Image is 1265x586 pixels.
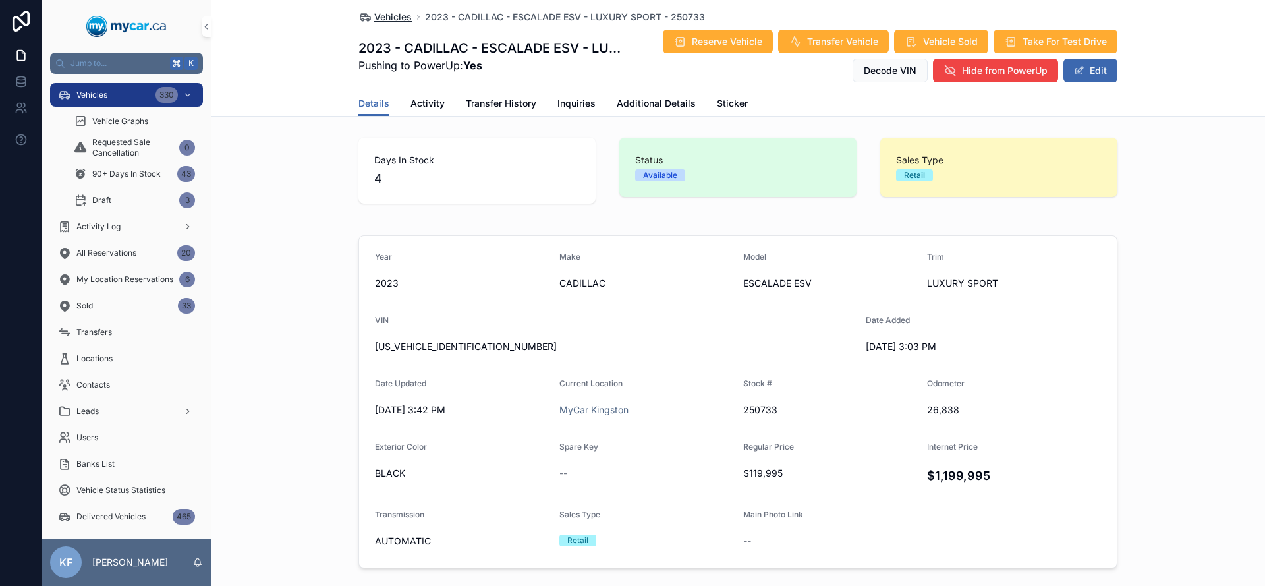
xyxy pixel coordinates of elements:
span: 2023 [375,277,549,290]
span: Stock # [743,378,772,388]
a: Vehicle Graphs [66,109,203,133]
div: 3 [179,192,195,208]
button: Jump to...K [50,53,203,74]
span: All Reservations [76,248,136,258]
button: Vehicle Sold [894,30,988,53]
span: Decode VIN [864,64,916,77]
span: Exterior Color [375,442,427,452]
span: Vehicle Graphs [92,116,148,127]
a: Sticker [717,92,748,118]
span: Take For Test Drive [1023,35,1107,48]
a: Details [358,92,389,117]
span: 250733 [743,403,916,417]
a: Delivered Vehicles465 [50,505,203,529]
a: Sold33 [50,294,203,318]
span: Vehicle Sold [923,35,978,48]
span: Vehicles [374,11,412,24]
button: Decode VIN [853,59,928,82]
span: -- [559,467,567,480]
span: Model [743,252,766,262]
span: Transfers [76,327,112,337]
span: Leads [76,406,99,417]
a: Additional Details [617,92,696,118]
a: Contacts [50,373,203,397]
span: Pushing to PowerUp: [358,57,623,73]
span: Activity [410,97,445,110]
span: Transfer History [466,97,536,110]
span: CADILLAC [559,277,733,290]
a: Activity Log [50,215,203,239]
span: KF [59,554,72,570]
span: Requested Sale Cancellation [92,137,174,158]
a: Vehicles330 [50,83,203,107]
span: Days In Stock [374,154,580,167]
a: MyCar Kingston [559,403,629,417]
span: Jump to... [70,58,165,69]
div: scrollable content [42,74,211,539]
div: 465 [173,509,195,525]
span: Contacts [76,380,110,390]
span: 26,838 [927,403,1101,417]
a: My Location Reservations6 [50,268,203,291]
h1: 2023 - CADILLAC - ESCALADE ESV - LUXURY SPORT - 250733 [358,39,623,57]
span: Internet Price [927,442,978,452]
span: BLACK [375,467,549,480]
a: Vehicles [358,11,412,24]
span: VIN [375,315,389,325]
span: [DATE] 3:42 PM [375,403,549,417]
span: Status [635,154,841,167]
a: Activity [410,92,445,118]
span: My Location Reservations [76,274,173,285]
span: Current Location [559,378,623,388]
div: Retail [567,535,588,546]
div: 20 [177,245,195,261]
img: App logo [86,16,167,37]
button: Edit [1063,59,1117,82]
span: Sales Type [559,510,600,519]
a: All Reservations20 [50,241,203,265]
span: Main Photo Link [743,510,803,519]
div: 6 [179,272,195,287]
span: Reserve Vehicle [692,35,762,48]
span: Details [358,97,389,110]
div: Retail [904,169,925,181]
a: Inquiries [557,92,596,118]
span: LUXURY SPORT [927,277,1101,290]
span: Regular Price [743,442,794,452]
a: Users [50,426,203,450]
div: Available [643,169,677,181]
span: Transmission [375,510,424,519]
span: Draft [92,195,111,206]
span: Date Added [866,315,910,325]
span: Spare Key [559,442,598,452]
span: Users [76,432,98,443]
span: Locations [76,353,113,364]
span: Odometer [927,378,965,388]
button: Transfer Vehicle [778,30,889,53]
span: AUTOMATIC [375,535,549,548]
span: Vehicles [76,90,107,100]
h4: $1,199,995 [927,467,1101,484]
a: Banks List [50,452,203,476]
a: 2023 - CADILLAC - ESCALADE ESV - LUXURY SPORT - 250733 [425,11,705,24]
a: Requested Sale Cancellation0 [66,136,203,160]
span: Inquiries [557,97,596,110]
button: Hide from PowerUp [933,59,1058,82]
span: Vehicle Status Statistics [76,485,165,496]
span: $119,995 [743,467,916,480]
a: Leads [50,399,203,423]
span: Delivered Vehicles [76,512,146,522]
a: Transfer History [466,92,536,118]
span: Sold [76,301,93,311]
span: Additional Details [617,97,696,110]
span: [DATE] 3:03 PM [866,340,1040,353]
a: Vehicle Status Statistics [50,479,203,502]
div: 0 [179,140,195,156]
span: Sales Type [896,154,1102,167]
span: Make [559,252,580,262]
span: 4 [374,169,580,188]
span: Activity Log [76,221,121,232]
a: 90+ Days In Stock43 [66,162,203,186]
